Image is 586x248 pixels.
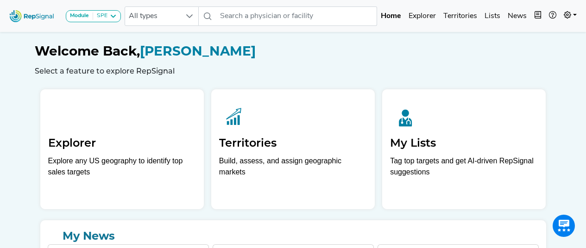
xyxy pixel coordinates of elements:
span: Welcome Back, [35,43,140,59]
p: Build, assess, and assign geographic markets [219,155,367,183]
a: Territories [440,7,481,25]
h2: Territories [219,136,367,150]
a: My ListsTag top targets and get AI-driven RepSignal suggestions [382,89,546,209]
p: Tag top targets and get AI-driven RepSignal suggestions [390,155,538,183]
a: ExplorerExplore any US geography to identify top sales targets [40,89,204,209]
h2: Explorer [48,136,196,150]
h1: [PERSON_NAME] [35,43,552,59]
div: SPE [93,12,107,20]
a: My News [48,228,539,244]
button: Intel Book [530,7,545,25]
a: Home [377,7,405,25]
button: ModuleSPE [66,10,121,22]
h2: My Lists [390,136,538,150]
a: Explorer [405,7,440,25]
span: All types [125,7,181,25]
a: TerritoriesBuild, assess, and assign geographic markets [211,89,375,209]
div: Explore any US geography to identify top sales targets [48,155,196,178]
input: Search a physician or facility [216,6,377,26]
a: News [504,7,530,25]
h6: Select a feature to explore RepSignal [35,67,552,75]
strong: Module [70,13,89,19]
a: Lists [481,7,504,25]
